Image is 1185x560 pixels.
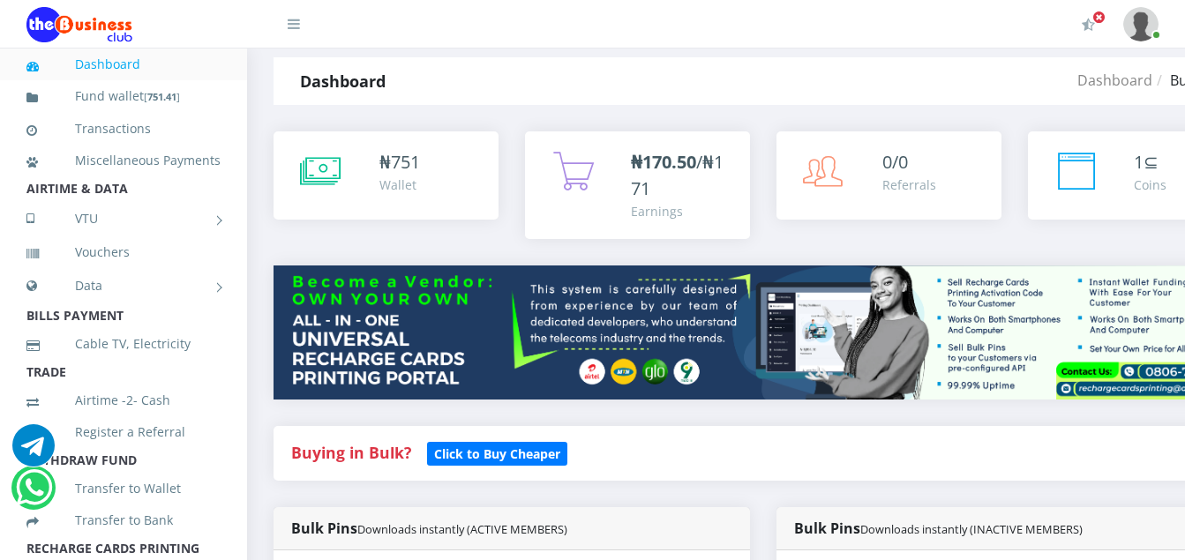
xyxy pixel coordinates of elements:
[291,519,567,538] strong: Bulk Pins
[434,445,560,462] b: Click to Buy Cheaper
[1134,150,1144,174] span: 1
[631,150,696,174] b: ₦170.50
[776,131,1001,220] a: 0/0 Referrals
[1123,7,1159,41] img: User
[391,150,420,174] span: 751
[300,71,386,92] strong: Dashboard
[1134,175,1166,194] div: Coins
[26,380,221,421] a: Airtime -2- Cash
[379,175,420,194] div: Wallet
[16,480,52,509] a: Chat for support
[1082,18,1095,32] i: Activate Your Membership
[26,324,221,364] a: Cable TV, Electricity
[357,521,567,537] small: Downloads instantly (ACTIVE MEMBERS)
[26,412,221,452] a: Register a Referral
[1134,149,1166,175] div: ⊆
[631,202,732,220] div: Earnings
[860,521,1083,537] small: Downloads instantly (INACTIVE MEMBERS)
[26,468,221,509] a: Transfer to Wallet
[427,442,567,463] a: Click to Buy Cheaper
[882,150,908,174] span: 0/0
[274,131,499,220] a: ₦751 Wallet
[291,442,411,463] strong: Buying in Bulk?
[26,76,221,117] a: Fund wallet[751.41]
[794,519,1083,538] strong: Bulk Pins
[26,264,221,308] a: Data
[26,500,221,541] a: Transfer to Bank
[26,44,221,85] a: Dashboard
[379,149,420,175] div: ₦
[1077,71,1152,90] a: Dashboard
[26,140,221,181] a: Miscellaneous Payments
[525,131,750,239] a: ₦170.50/₦171 Earnings
[26,232,221,273] a: Vouchers
[26,197,221,241] a: VTU
[26,108,221,149] a: Transactions
[12,437,55,467] a: Chat for support
[26,7,132,42] img: Logo
[1092,11,1106,24] span: Activate Your Membership
[147,90,176,103] b: 751.41
[882,175,936,194] div: Referrals
[144,90,180,103] small: [ ]
[631,150,724,200] span: /₦171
